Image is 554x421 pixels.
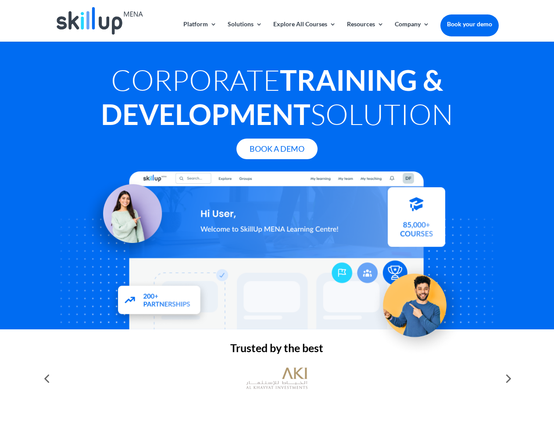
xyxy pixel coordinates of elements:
[55,63,498,136] h1: Corporate Solution
[440,14,499,34] a: Book your demo
[55,343,498,358] h2: Trusted by the best
[246,363,307,394] img: al khayyat investments logo
[236,139,318,159] a: Book A Demo
[228,21,262,42] a: Solutions
[388,191,445,250] img: Courses library - SkillUp MENA
[370,255,468,353] img: Upskill your workforce - SkillUp
[109,278,211,325] img: Partners - SkillUp Mena
[183,21,217,42] a: Platform
[82,174,171,263] img: Learning Management Solution - SkillUp
[347,21,384,42] a: Resources
[408,326,554,421] iframe: Chat Widget
[101,63,443,131] strong: Training & Development
[273,21,336,42] a: Explore All Courses
[57,7,143,35] img: Skillup Mena
[395,21,429,42] a: Company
